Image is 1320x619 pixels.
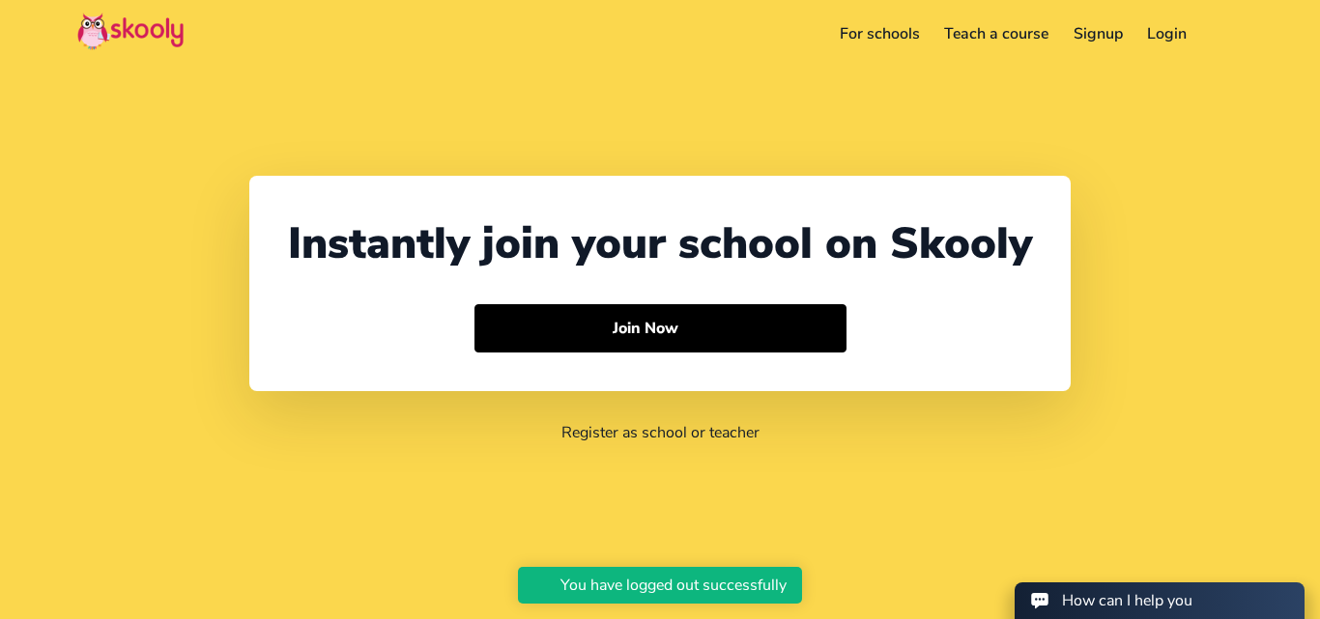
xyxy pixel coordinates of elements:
[533,576,554,596] ion-icon: checkmark circle
[1061,18,1135,49] a: Signup
[1215,18,1243,50] button: menu outline
[932,18,1061,49] a: Teach a course
[1135,18,1200,49] a: Login
[288,214,1032,273] div: Instantly join your school on Skooly
[560,575,787,596] div: You have logged out successfully
[77,13,184,50] img: Skooly
[687,319,707,339] ion-icon: arrow forward outline
[561,422,760,443] a: Register as school or teacher
[827,18,933,49] a: For schools
[474,304,847,352] button: Join Nowarrow forward outline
